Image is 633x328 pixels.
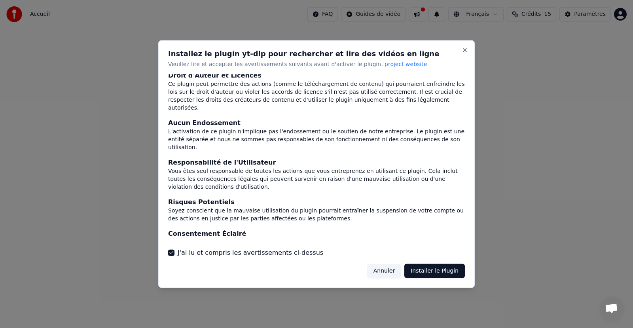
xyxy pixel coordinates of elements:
[168,50,465,57] h2: Installez le plugin yt-dlp pour rechercher et lire des vidéos en ligne
[168,207,465,223] div: Soyez conscient que la mauvaise utilisation du plugin pourrait entraîner la suspension de votre c...
[168,71,465,80] div: Droit d'Auteur et Licences
[168,80,465,112] div: Ce plugin peut permettre des actions (comme le téléchargement de contenu) qui pourraient enfreind...
[168,60,465,68] p: Veuillez lire et accepter les avertissements suivants avant d'activer le plugin.
[168,158,465,167] div: Responsabilité de l'Utilisateur
[367,264,401,278] button: Annuler
[404,264,465,278] button: Installer le Plugin
[168,118,465,128] div: Aucun Endossement
[168,128,465,152] div: L'activation de ce plugin n'implique pas l'endossement ou le soutien de notre entreprise. Le plug...
[178,248,323,258] label: J'ai lu et compris les avertissements ci-dessus
[168,197,465,207] div: Risques Potentiels
[385,61,427,67] span: project website
[168,229,465,239] div: Consentement Éclairé
[168,167,465,191] div: Vous êtes seul responsable de toutes les actions que vous entreprenez en utilisant ce plugin. Cel...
